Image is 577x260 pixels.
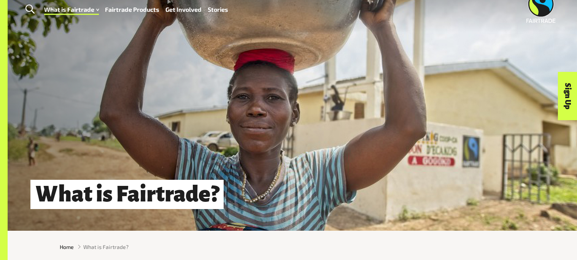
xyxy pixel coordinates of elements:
span: What is Fairtrade? [83,243,129,251]
h1: What is Fairtrade? [30,180,224,209]
a: Get Involved [165,4,202,15]
a: Home [60,243,74,251]
a: What is Fairtrade [44,4,99,15]
a: Stories [208,4,228,15]
a: Fairtrade Products [105,4,159,15]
